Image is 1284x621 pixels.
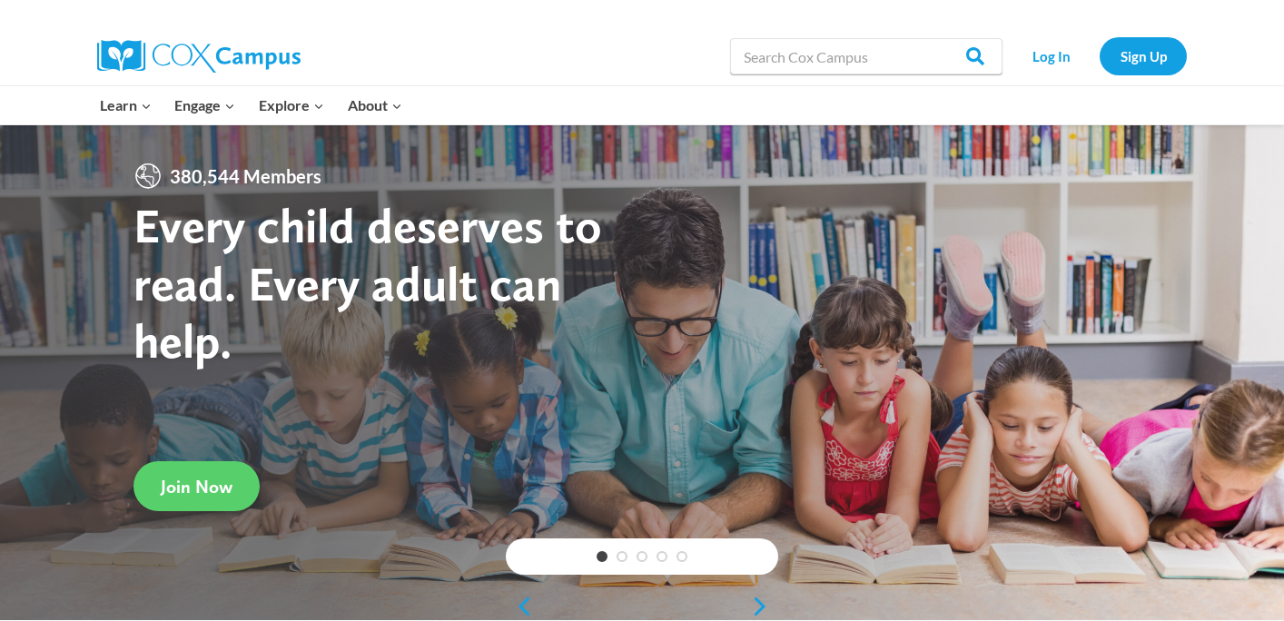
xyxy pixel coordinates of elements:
a: 5 [677,551,687,562]
strong: Every child deserves to read. Every adult can help. [133,196,602,370]
span: 380,544 Members [163,162,329,191]
a: Join Now [133,461,260,511]
a: Sign Up [1100,37,1187,74]
span: Join Now [161,476,232,498]
a: Log In [1012,37,1091,74]
a: 4 [657,551,667,562]
img: Cox Campus [97,40,301,73]
span: About [348,94,402,117]
a: previous [506,596,533,617]
a: 1 [597,551,607,562]
nav: Primary Navigation [88,86,413,124]
span: Explore [259,94,324,117]
span: Engage [174,94,235,117]
span: Learn [100,94,152,117]
nav: Secondary Navigation [1012,37,1187,74]
input: Search Cox Campus [730,38,1003,74]
a: 3 [637,551,647,562]
a: 2 [617,551,627,562]
a: next [751,596,778,617]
